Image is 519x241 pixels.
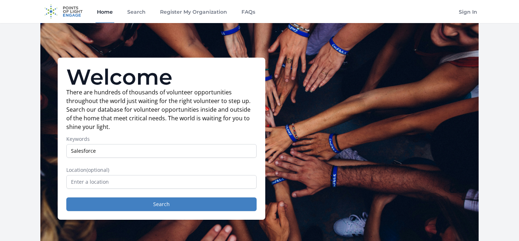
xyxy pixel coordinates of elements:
button: Search [66,197,257,211]
label: Keywords [66,135,257,143]
label: Location [66,166,257,174]
p: There are hundreds of thousands of volunteer opportunities throughout the world just waiting for ... [66,88,257,131]
span: (optional) [86,166,109,173]
h1: Welcome [66,66,257,88]
input: Enter a location [66,175,257,189]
